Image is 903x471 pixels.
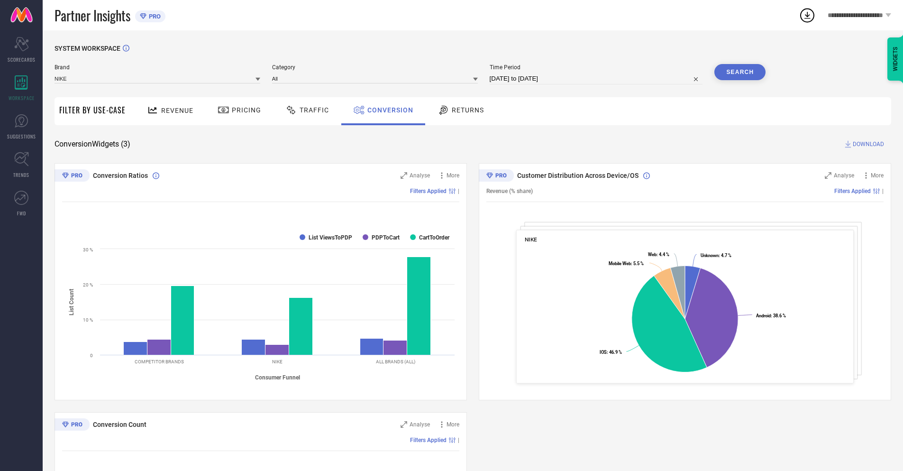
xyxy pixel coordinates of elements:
[410,437,447,443] span: Filters Applied
[853,139,884,149] span: DOWNLOAD
[517,172,638,179] span: Customer Distribution Across Device/OS
[55,139,130,149] span: Conversion Widgets ( 3 )
[834,172,854,179] span: Analyse
[68,288,75,315] tspan: List Count
[7,133,36,140] span: SUGGESTIONS
[490,73,703,84] input: Select time period
[83,282,93,287] text: 20 %
[452,106,484,114] span: Returns
[525,236,537,243] span: NIKE
[59,104,126,116] span: Filter By Use-Case
[410,172,430,179] span: Analyse
[490,64,703,71] span: Time Period
[55,64,260,71] span: Brand
[410,421,430,428] span: Analyse
[309,234,352,241] text: List ViewsToPDP
[401,421,407,428] svg: Zoom
[882,188,884,194] span: |
[367,106,413,114] span: Conversion
[756,313,786,318] text: : 38.6 %
[9,94,35,102] span: WORKSPACE
[756,313,771,318] tspan: Android
[871,172,884,179] span: More
[701,253,719,258] tspan: Unknown
[232,106,261,114] span: Pricing
[600,350,607,355] tspan: IOS
[83,247,93,252] text: 30 %
[701,253,731,258] text: : 4.7 %
[272,359,283,364] text: NIKE
[825,172,831,179] svg: Zoom
[714,64,766,80] button: Search
[55,45,120,52] span: SYSTEM WORKSPACE
[410,188,447,194] span: Filters Applied
[83,317,93,323] text: 10 %
[372,234,400,241] text: PDPToCart
[55,6,130,25] span: Partner Insights
[376,359,415,364] text: ALL BRANDS (ALL)
[799,7,816,24] div: Open download list
[458,188,459,194] span: |
[401,172,407,179] svg: Zoom
[90,353,93,358] text: 0
[55,169,90,184] div: Premium
[135,359,184,364] text: COMPETITOR BRANDS
[447,421,459,428] span: More
[272,64,478,71] span: Category
[609,261,644,266] text: : 5.5 %
[8,56,36,63] span: SCORECARDS
[834,188,871,194] span: Filters Applied
[648,252,657,257] tspan: Web
[600,350,622,355] text: : 46.9 %
[93,421,146,428] span: Conversion Count
[609,261,631,266] tspan: Mobile Web
[486,188,533,194] span: Revenue (% share)
[146,13,161,20] span: PRO
[161,107,193,114] span: Revenue
[648,252,669,257] text: : 4.4 %
[479,169,514,184] div: Premium
[447,172,459,179] span: More
[55,418,90,433] div: Premium
[17,210,26,217] span: FWD
[300,106,329,114] span: Traffic
[13,171,29,178] span: TRENDS
[255,374,300,381] tspan: Consumer Funnel
[93,172,148,179] span: Conversion Ratios
[458,437,459,443] span: |
[419,234,450,241] text: CartToOrder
